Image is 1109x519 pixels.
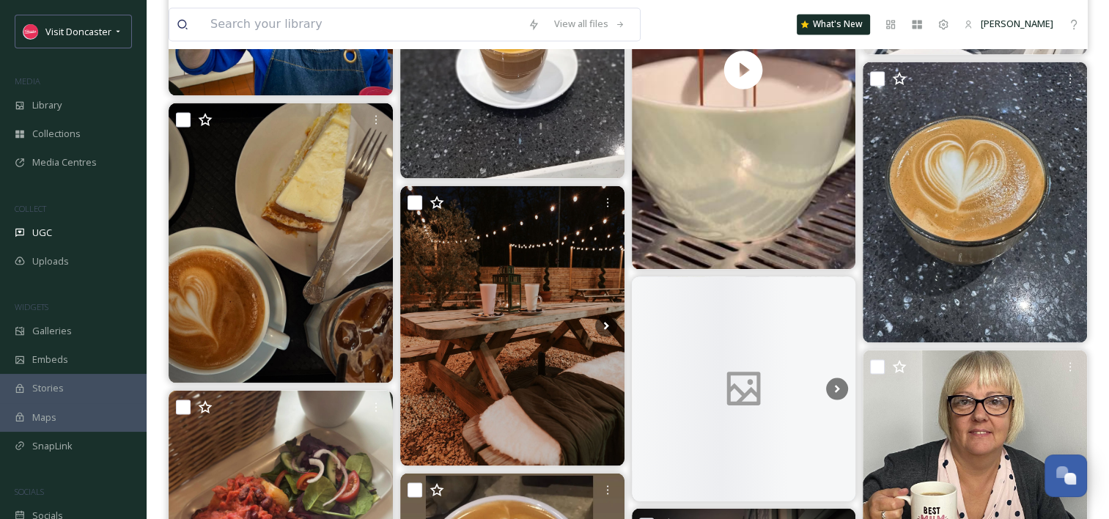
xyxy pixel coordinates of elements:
[32,155,97,169] span: Media Centres
[15,76,40,86] span: MEDIA
[1044,454,1087,497] button: Open Chat
[957,10,1061,38] a: [PERSON_NAME]
[981,17,1053,30] span: [PERSON_NAME]
[32,254,69,268] span: Uploads
[23,24,38,39] img: visit%20logo%20fb.jpg
[32,381,64,395] span: Stories
[863,62,1087,342] img: Just look at this 😍😍 Cortardo made by barista : ange 😍🤩 #showthelove #madewith❤️ #costacoffeeuk #...
[400,185,624,465] img: From Daylight to Dusk at Dario’s 🌞➡️🌙 Whether it’s lunch in the sun or dinner under the lights, w...
[32,324,72,338] span: Galleries
[797,14,870,34] a: What's New
[15,301,48,312] span: WIDGETS
[32,411,56,424] span: Maps
[32,226,52,240] span: UGC
[32,353,68,367] span: Embeds
[32,98,62,112] span: Library
[15,203,46,214] span: COLLECT
[32,439,73,453] span: SnapLink
[15,486,44,497] span: SOCIALS
[45,25,111,38] span: Visit Doncaster
[547,10,633,38] a: View all files
[169,103,393,383] img: 🤎🤍🤎 #flatwhite #icedlatte #coffee #coffeeandcake #fridayfeeling #cafe #cafe1910 #doncaster #donca...
[32,127,81,141] span: Collections
[203,8,520,40] input: Search your library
